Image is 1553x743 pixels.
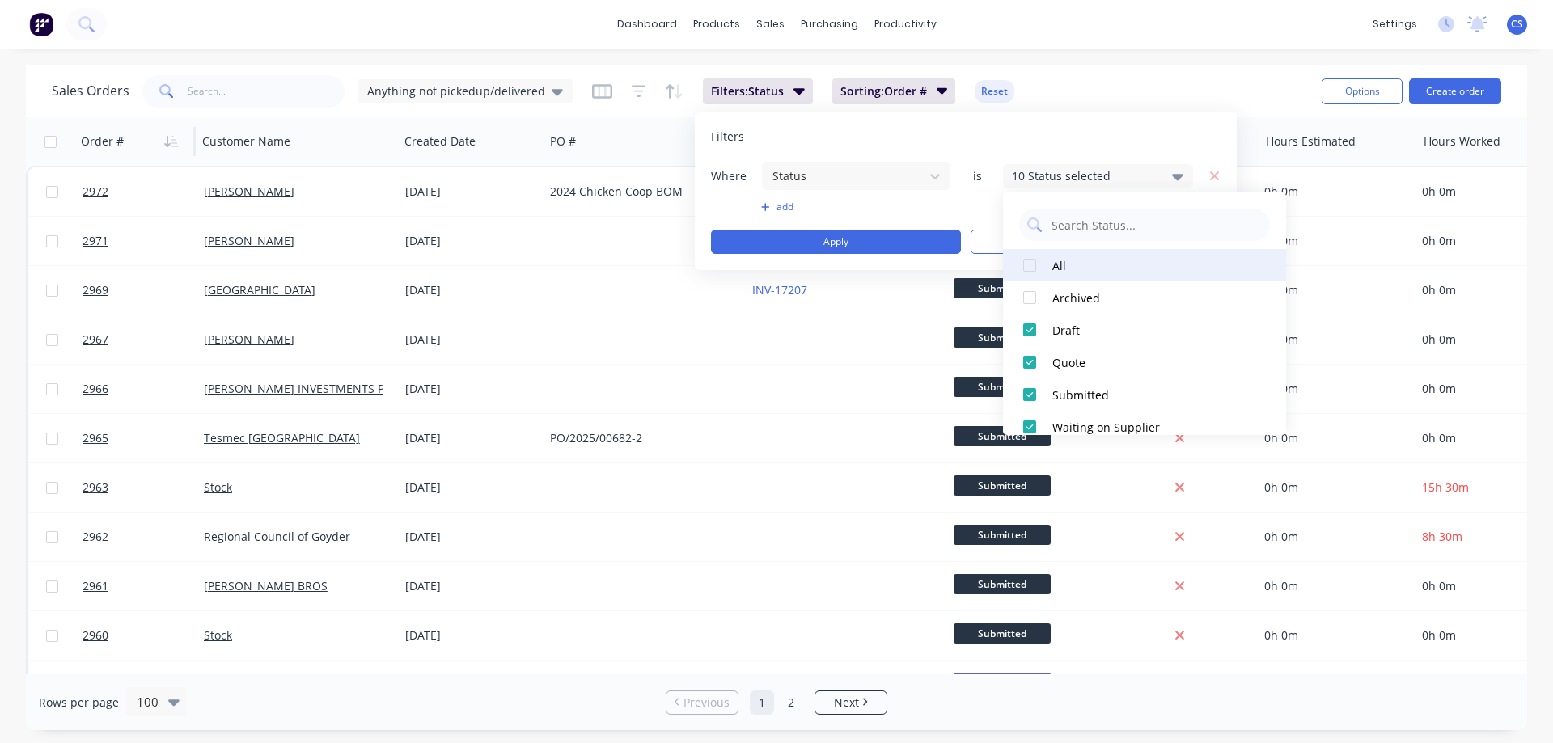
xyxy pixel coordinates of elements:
[83,479,108,496] span: 2963
[711,129,744,145] span: Filters
[83,167,204,216] a: 2972
[405,184,538,200] div: [DATE]
[1422,282,1456,298] span: 0h 0m
[1365,12,1425,36] div: settings
[1264,184,1402,200] div: 0h 0m
[204,430,360,445] a: Tesmec [GEOGRAPHIC_DATA]
[961,168,993,184] span: is
[83,282,108,298] span: 2969
[405,627,538,644] div: [DATE]
[1264,331,1402,348] div: 0h 0m
[81,133,124,150] div: Order #
[405,529,538,545] div: [DATE]
[1422,381,1456,396] span: 0h 0m
[83,365,204,413] a: 2966
[1052,354,1246,371] div: Quote
[685,12,748,36] div: products
[204,479,232,495] a: Stock
[1409,78,1501,104] button: Create order
[1264,479,1402,496] div: 0h 0m
[1422,331,1456,347] span: 0h 0m
[954,426,1051,446] span: Submitted
[1511,17,1523,32] span: CS
[1050,209,1262,241] input: Search Status...
[1264,233,1402,249] div: 0h 0m
[832,78,956,104] button: Sorting:Order #
[405,578,538,594] div: [DATE]
[188,75,345,108] input: Search...
[1264,381,1402,397] div: 0h 0m
[204,331,294,347] a: [PERSON_NAME]
[1422,578,1456,593] span: 0h 0m
[659,690,894,715] ul: Pagination
[83,578,108,594] span: 2961
[1422,529,1462,544] span: 8h 30m
[1012,167,1158,184] div: 10 Status selected
[550,133,576,150] div: PO #
[954,278,1051,298] span: Submitted
[83,381,108,397] span: 2966
[793,12,866,36] div: purchasing
[204,578,328,593] a: [PERSON_NAME] BROS
[1264,282,1402,298] div: 0h 0m
[954,673,1051,693] span: Quote
[404,133,476,150] div: Created Date
[711,168,760,184] span: Where
[1422,479,1469,495] span: 15h 30m
[840,83,927,99] span: Sorting: Order #
[954,377,1051,397] span: Submitted
[39,694,119,711] span: Rows per page
[550,430,730,446] div: PO/2025/00682-2
[83,315,204,364] a: 2967
[1052,322,1246,339] div: Draft
[83,661,204,709] a: 2957
[1422,233,1456,248] span: 0h 0m
[83,266,204,315] a: 2969
[971,230,1221,254] button: Clear
[202,133,290,150] div: Customer Name
[1052,289,1246,306] div: Archived
[204,233,294,248] a: [PERSON_NAME]
[1264,627,1402,644] div: 0h 0m
[52,83,129,99] h1: Sales Orders
[405,233,538,249] div: [DATE]
[954,623,1051,644] span: Submitted
[975,80,1014,103] button: Reset
[83,529,108,545] span: 2962
[1424,133,1500,150] div: Hours Worked
[711,83,784,99] span: Filters: Status
[1422,627,1456,643] span: 0h 0m
[83,414,204,462] a: 2965
[1003,378,1286,411] button: Submitted
[83,562,204,610] a: 2961
[1422,184,1456,199] span: 0h 0m
[204,381,421,396] a: [PERSON_NAME] INVESTMENTS PTY LTD
[83,513,204,561] a: 2962
[1052,257,1246,274] div: All
[83,331,108,348] span: 2967
[1264,578,1402,594] div: 0h 0m
[748,12,793,36] div: sales
[683,694,730,711] span: Previous
[29,12,53,36] img: Factory
[83,184,108,200] span: 2972
[1003,411,1286,443] button: Waiting on Supplier
[711,230,961,254] button: Apply
[1003,249,1286,281] button: All
[1322,78,1403,104] button: Options
[83,611,204,660] a: 2960
[405,331,538,348] div: [DATE]
[1264,430,1402,446] div: 0h 0m
[761,201,951,213] button: add
[834,694,859,711] span: Next
[83,233,108,249] span: 2971
[550,184,730,200] div: 2024 Chicken Coop BOM
[83,463,204,512] a: 2963
[815,694,887,711] a: Next page
[405,282,538,298] div: [DATE]
[204,529,350,544] a: Regional Council of Goyder
[609,12,685,36] a: dashboard
[405,430,538,446] div: [DATE]
[1052,419,1246,436] div: Waiting on Supplier
[954,574,1051,594] span: Submitted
